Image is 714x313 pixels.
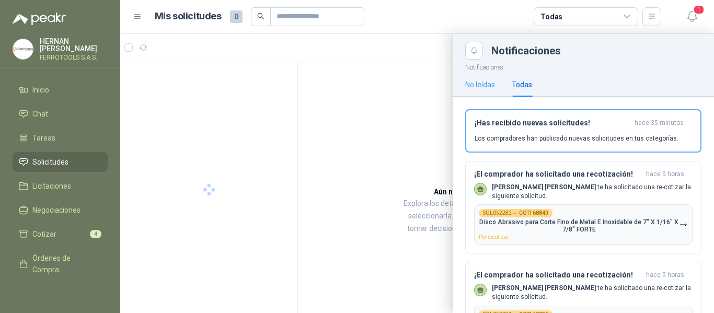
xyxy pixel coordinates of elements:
[230,10,243,23] span: 0
[13,176,108,196] a: Licitaciones
[646,271,684,280] span: hace 5 horas
[635,119,684,127] span: hace 35 minutos
[475,119,630,127] h3: ¡Has recibido nuevas solicitudes!
[465,109,701,153] button: ¡Has recibido nuevas solicitudes!hace 35 minutos Los compradores han publicado nuevas solicitudes...
[474,271,642,280] h3: ¡El comprador ha solicitado una recotización!
[475,134,678,143] p: Los compradores han publicado nuevas solicitudes en tus categorías.
[40,54,108,61] p: FERROTOOLS S.A.S.
[492,183,596,191] b: [PERSON_NAME] [PERSON_NAME]
[13,39,33,59] img: Company Logo
[492,284,596,292] b: [PERSON_NAME] [PERSON_NAME]
[13,284,108,304] a: Remisiones
[465,79,495,90] div: No leídas
[540,11,562,22] div: Todas
[479,234,509,240] span: Por recotizar
[257,13,264,20] span: search
[474,170,642,179] h3: ¡El comprador ha solicitado una recotización!
[683,7,701,26] button: 1
[479,218,679,233] p: Disco Abrasivo para Corte Fino de Metal E Inoxidable de 7" X 1/16" X 7/8" FORTE
[519,211,548,216] b: COT168840
[492,183,693,201] p: te ha solicitado una re-cotizar la siguiente solicitud.
[474,204,693,245] button: SOL052282→COT168840Disco Abrasivo para Corte Fino de Metal E Inoxidable de 7" X 1/16" X 7/8" FORT...
[491,45,701,56] div: Notificaciones
[512,79,532,90] div: Todas
[465,161,701,254] button: ¡El comprador ha solicitado una recotización!hace 5 horas [PERSON_NAME] [PERSON_NAME] te ha solic...
[13,128,108,148] a: Tareas
[646,170,684,179] span: hace 5 horas
[32,204,80,216] span: Negociaciones
[693,5,705,15] span: 1
[465,42,483,60] button: Close
[453,60,714,73] p: Notificaciones
[32,108,48,120] span: Chat
[32,84,49,96] span: Inicio
[492,284,693,302] p: te ha solicitado una re-cotizar la siguiente solicitud.
[13,152,108,172] a: Solicitudes
[32,156,68,168] span: Solicitudes
[13,80,108,100] a: Inicio
[13,200,108,220] a: Negociaciones
[32,132,55,144] span: Tareas
[13,104,108,124] a: Chat
[13,13,66,25] img: Logo peakr
[40,38,108,52] p: HERNAN [PERSON_NAME]
[32,252,98,275] span: Órdenes de Compra
[32,180,71,192] span: Licitaciones
[90,230,101,238] span: 4
[13,224,108,244] a: Cotizar4
[13,248,108,280] a: Órdenes de Compra
[155,9,222,24] h1: Mis solicitudes
[479,209,552,217] div: SOL052282 →
[32,228,56,240] span: Cotizar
